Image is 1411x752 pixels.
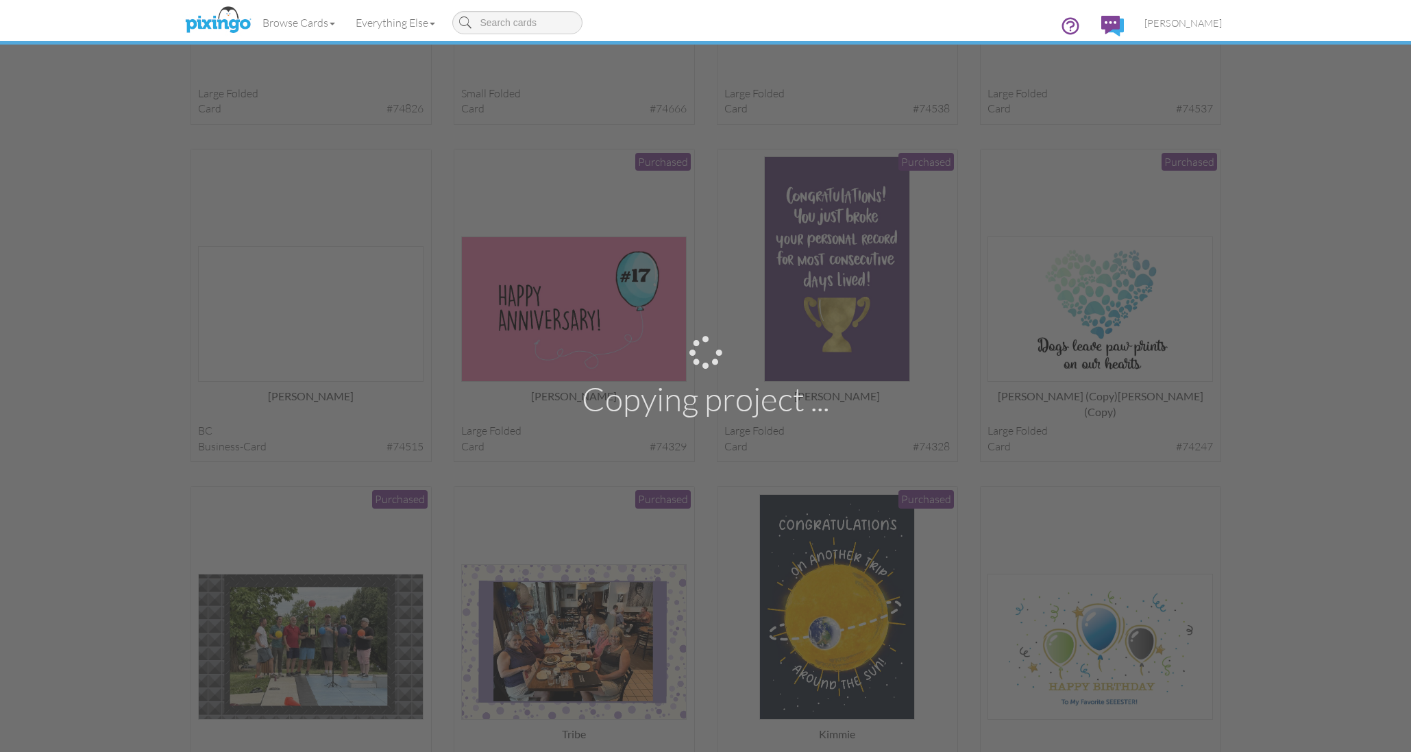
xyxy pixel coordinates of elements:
[1144,17,1222,29] span: [PERSON_NAME]
[252,5,345,40] a: Browse Cards
[452,11,582,34] input: Search cards
[582,376,829,424] div: Copying project ...
[345,5,445,40] a: Everything Else
[1134,5,1232,40] a: [PERSON_NAME]
[182,3,254,38] img: pixingo logo
[1101,16,1124,36] img: comments.svg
